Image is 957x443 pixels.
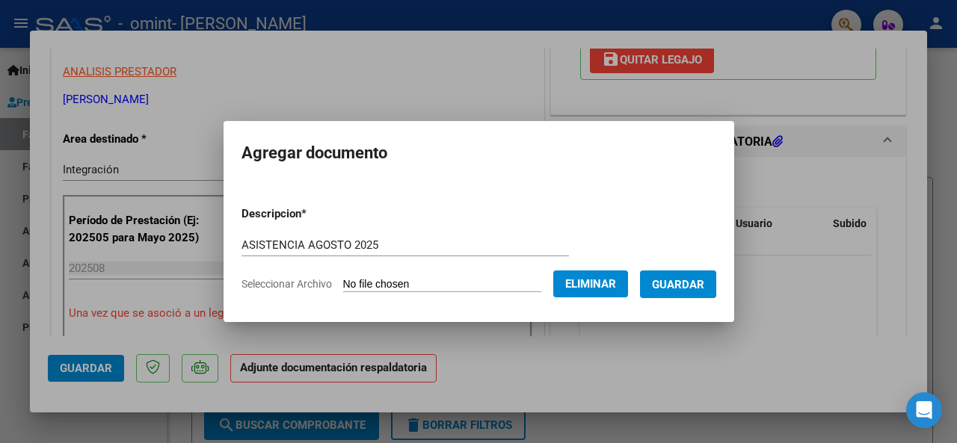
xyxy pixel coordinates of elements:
[241,205,384,223] p: Descripcion
[241,278,332,290] span: Seleccionar Archivo
[565,277,616,291] span: Eliminar
[241,139,716,167] h2: Agregar documento
[652,278,704,291] span: Guardar
[553,270,628,297] button: Eliminar
[906,392,942,428] div: Open Intercom Messenger
[640,270,716,298] button: Guardar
